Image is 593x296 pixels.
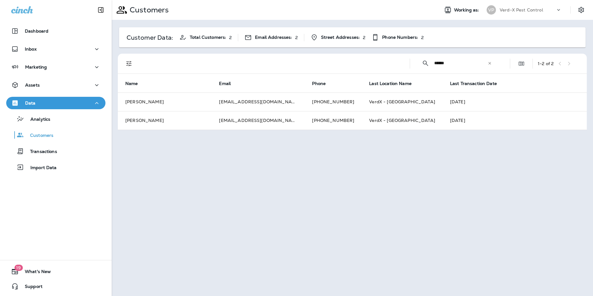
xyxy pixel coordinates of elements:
span: Email Addresses: [255,35,292,40]
td: [PERSON_NAME] [118,111,212,130]
button: Edit Fields [515,57,528,70]
span: Last Location Name [369,81,412,86]
button: Analytics [6,112,105,125]
button: Assets [6,79,105,91]
p: 2 [421,35,424,40]
button: Collapse Search [419,57,432,70]
p: Assets [25,83,40,87]
button: Dashboard [6,25,105,37]
span: Last Transaction Date [450,81,505,86]
button: Import Data [6,161,105,174]
td: [PHONE_NUMBER] [305,111,362,130]
span: Street Addresses: [321,35,360,40]
button: Support [6,280,105,293]
button: Collapse Sidebar [92,4,109,16]
p: 2 [295,35,298,40]
p: Verd-X Pest Control [500,7,543,12]
p: Customer Data: [127,35,173,40]
p: 2 [363,35,365,40]
button: Transactions [6,145,105,158]
td: [DATE] [443,92,587,111]
span: Name [125,81,138,86]
button: 19What's New [6,265,105,278]
p: Customers [127,5,169,15]
p: Transactions [24,149,57,155]
button: Marketing [6,61,105,73]
p: Customers [24,133,53,139]
button: Inbox [6,43,105,55]
td: [EMAIL_ADDRESS][DOMAIN_NAME] [212,111,305,130]
span: Phone [312,81,334,86]
p: Dashboard [25,29,48,34]
td: [PHONE_NUMBER] [305,92,362,111]
td: [EMAIL_ADDRESS][DOMAIN_NAME] [212,92,305,111]
span: 19 [14,265,23,271]
span: Support [19,284,42,291]
td: [PERSON_NAME] [118,92,212,111]
span: Working as: [454,7,480,13]
div: VP [487,5,496,15]
p: Analytics [24,117,50,123]
span: Email [219,81,231,86]
td: [DATE] [443,111,587,130]
p: Data [25,101,36,105]
span: Phone [312,81,326,86]
p: Marketing [25,65,47,70]
button: Filters [123,57,135,70]
span: VerdX - [GEOGRAPHIC_DATA] [369,99,435,105]
span: Total Customers: [190,35,226,40]
span: VerdX - [GEOGRAPHIC_DATA] [369,118,435,123]
button: Customers [6,128,105,141]
div: 1 - 2 of 2 [538,61,554,66]
span: Email [219,81,239,86]
span: Last Location Name [369,81,420,86]
span: Name [125,81,146,86]
p: Import Data [24,165,57,171]
span: Last Transaction Date [450,81,497,86]
span: Phone Numbers: [382,35,418,40]
button: Settings [576,4,587,16]
p: 2 [229,35,232,40]
p: Inbox [25,47,37,52]
button: Data [6,97,105,109]
span: What's New [19,269,51,276]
